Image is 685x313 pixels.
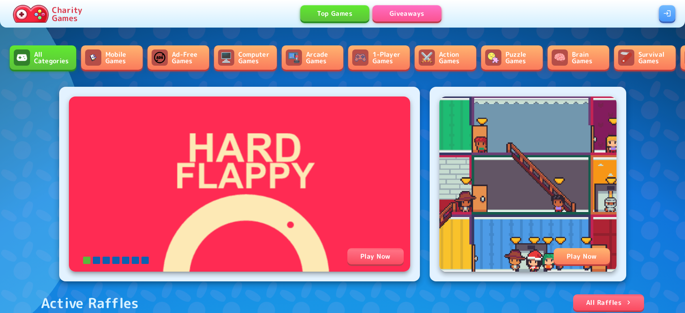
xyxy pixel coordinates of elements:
a: Arcade GamesArcade Games [282,45,343,70]
div: Play Now [554,248,610,264]
a: Play Now [69,96,410,272]
img: Charity.Games [13,5,49,23]
div: Play Now [347,248,404,264]
a: Survival GamesSurvival Games [614,45,676,70]
a: Action GamesAction Games [415,45,476,70]
a: 1-Player Games1-Player Games [348,45,410,70]
a: Charity Games [10,3,86,24]
div: Active Raffles [41,294,139,311]
a: Mobile GamesMobile Games [81,45,143,70]
a: Brain GamesBrain Games [548,45,609,70]
a: Play Now [439,96,616,272]
a: All CategoriesAll Categories [10,45,76,70]
a: Giveaways [372,5,441,21]
img: Hard Flappy [69,96,410,272]
a: All Raffles [573,294,644,311]
p: Charity Games [52,6,82,22]
img: Hide and Seek [439,96,616,272]
a: Ad-Free GamesAd-Free Games [148,45,209,70]
a: Puzzle GamesPuzzle Games [481,45,543,70]
a: Computer GamesComputer Games [214,45,277,70]
a: Top Games [300,5,369,21]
